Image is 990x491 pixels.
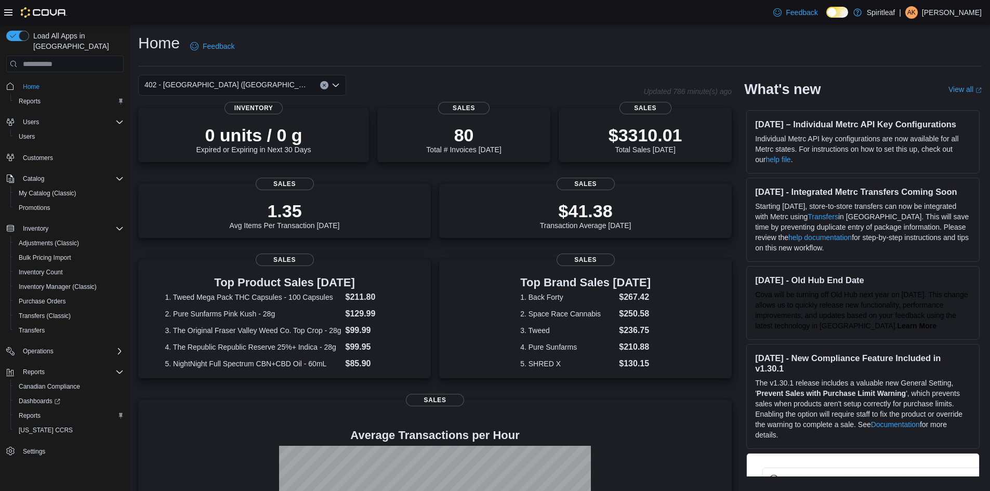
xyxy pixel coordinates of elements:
span: Sales [438,102,490,114]
span: Inventory Manager (Classic) [19,283,97,291]
p: Individual Metrc API key configurations are now available for all Metrc states. For instructions ... [755,134,971,165]
a: Documentation [871,420,920,429]
nav: Complex example [6,74,124,486]
h3: [DATE] – Individual Metrc API Key Configurations [755,119,971,129]
span: My Catalog (Classic) [15,187,124,200]
span: Inventory [19,222,124,235]
h3: Top Brand Sales [DATE] [520,276,651,289]
a: Bulk Pricing Import [15,251,75,264]
dd: $99.99 [346,324,404,337]
span: AK [907,6,916,19]
span: Feedback [786,7,817,18]
span: Reports [23,368,45,376]
a: Purchase Orders [15,295,70,308]
span: Sales [256,254,314,266]
dt: 1. Tweed Mega Pack THC Capsules - 100 Capsules [165,292,341,302]
h3: Top Product Sales [DATE] [165,276,404,289]
h3: [DATE] - Integrated Metrc Transfers Coming Soon [755,187,971,197]
a: [US_STATE] CCRS [15,424,77,436]
dt: 5. SHRED X [520,359,615,369]
dd: $211.80 [346,291,404,303]
dt: 3. Tweed [520,325,615,336]
span: Settings [19,445,124,458]
span: Settings [23,447,45,456]
p: $3310.01 [609,125,682,145]
a: Inventory Count [15,266,67,278]
button: Reports [19,366,49,378]
h3: [DATE] - New Compliance Feature Included in v1.30.1 [755,353,971,374]
button: Transfers [10,323,128,338]
p: Starting [DATE], store-to-store transfers can now be integrated with Metrc using in [GEOGRAPHIC_D... [755,201,971,253]
span: Purchase Orders [19,297,66,306]
a: Users [15,130,39,143]
span: Operations [19,345,124,357]
span: Users [23,118,39,126]
span: 402 - [GEOGRAPHIC_DATA] ([GEOGRAPHIC_DATA]) [144,78,310,91]
div: Expired or Expiring in Next 30 Days [196,125,311,154]
svg: External link [975,87,982,94]
a: help file [765,155,790,164]
div: Alica K [905,6,918,19]
button: Operations [2,344,128,359]
dt: 1. Back Forty [520,292,615,302]
span: Sales [256,178,314,190]
span: Sales [557,178,615,190]
button: Home [2,78,128,94]
img: Cova [21,7,67,18]
span: Promotions [19,204,50,212]
dt: 4. The Republic Republic Reserve 25%+ Indica - 28g [165,342,341,352]
dd: $210.88 [619,341,651,353]
span: Reports [15,409,124,422]
dd: $99.95 [346,341,404,353]
h1: Home [138,33,180,54]
h3: [DATE] - Old Hub End Date [755,275,971,285]
span: Inventory Count [19,268,63,276]
a: Transfers [808,213,838,221]
span: [US_STATE] CCRS [19,426,73,434]
p: Updated 786 minute(s) ago [643,87,732,96]
span: Bulk Pricing Import [19,254,71,262]
span: Users [19,132,35,141]
button: Users [2,115,128,129]
span: Customers [23,154,53,162]
strong: Prevent Sales with Purchase Limit Warning [757,389,906,397]
a: Feedback [186,36,239,57]
a: View allExternal link [948,85,982,94]
a: Reports [15,95,45,108]
p: 80 [426,125,501,145]
button: Users [19,116,43,128]
a: My Catalog (Classic) [15,187,81,200]
a: Learn More [897,322,936,330]
a: Reports [15,409,45,422]
button: My Catalog (Classic) [10,186,128,201]
span: Load All Apps in [GEOGRAPHIC_DATA] [29,31,124,51]
dd: $130.15 [619,357,651,370]
span: Transfers (Classic) [19,312,71,320]
dd: $236.75 [619,324,651,337]
dd: $129.99 [346,308,404,320]
button: Inventory Manager (Classic) [10,280,128,294]
span: Adjustments (Classic) [15,237,124,249]
span: Inventory [23,224,48,233]
span: Canadian Compliance [15,380,124,393]
button: Purchase Orders [10,294,128,309]
span: Catalog [23,175,44,183]
span: Feedback [203,41,234,51]
span: Transfers [15,324,124,337]
span: Washington CCRS [15,424,124,436]
span: Inventory [225,102,283,114]
span: Home [23,83,39,91]
div: Transaction Average [DATE] [540,201,631,230]
span: Customers [19,151,124,164]
span: My Catalog (Classic) [19,189,76,197]
p: $41.38 [540,201,631,221]
p: The v1.30.1 release includes a valuable new General Setting, ' ', which prevents sales when produ... [755,378,971,440]
a: Customers [19,152,57,164]
a: Settings [19,445,49,458]
button: Users [10,129,128,144]
p: 0 units / 0 g [196,125,311,145]
button: Bulk Pricing Import [10,250,128,265]
a: Adjustments (Classic) [15,237,83,249]
dd: $85.90 [346,357,404,370]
